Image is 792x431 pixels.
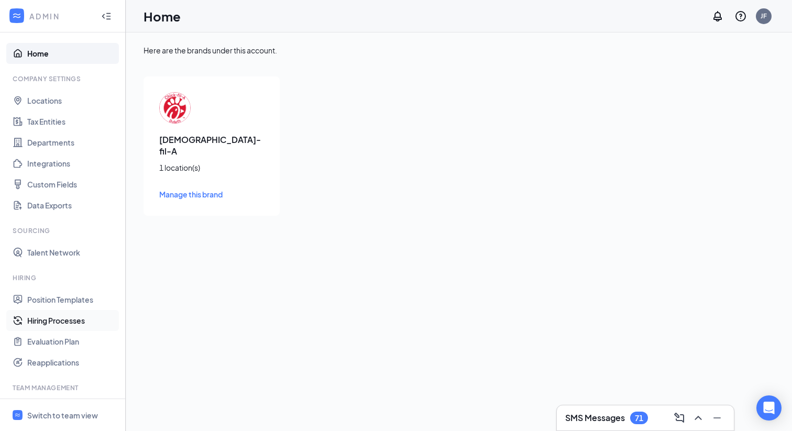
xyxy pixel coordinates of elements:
h3: [DEMOGRAPHIC_DATA]-fil-A [159,134,264,157]
a: Reapplications [27,352,117,373]
div: Switch to team view [27,410,98,421]
svg: ChevronUp [692,412,705,424]
svg: ComposeMessage [673,412,686,424]
h1: Home [144,7,181,25]
a: Custom Fields [27,174,117,195]
svg: WorkstreamLogo [12,10,22,21]
a: Home [27,43,117,64]
svg: Notifications [711,10,724,23]
svg: QuestionInfo [734,10,747,23]
a: Departments [27,132,117,153]
div: Team Management [13,383,115,392]
div: Hiring [13,273,115,282]
span: Manage this brand [159,190,223,199]
button: ComposeMessage [671,410,688,426]
div: Open Intercom Messenger [756,395,782,421]
div: Sourcing [13,226,115,235]
div: Here are the brands under this account. [144,45,774,56]
button: ChevronUp [690,410,707,426]
div: ADMIN [29,11,92,21]
button: Minimize [709,410,725,426]
a: Manage this brand [159,189,264,200]
img: Chick-fil-A logo [159,92,191,124]
a: Evaluation Plan [27,331,117,352]
div: Company Settings [13,74,115,83]
div: 1 location(s) [159,162,264,173]
h3: SMS Messages [565,412,625,424]
a: Integrations [27,153,117,174]
a: Talent Network [27,242,117,263]
a: Locations [27,90,117,111]
a: Data Exports [27,195,117,216]
svg: Collapse [101,11,112,21]
a: Position Templates [27,289,117,310]
a: Hiring Processes [27,310,117,331]
div: 71 [635,414,643,423]
a: Tax Entities [27,111,117,132]
svg: Minimize [711,412,723,424]
svg: WorkstreamLogo [14,412,21,418]
div: JF [761,12,767,20]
